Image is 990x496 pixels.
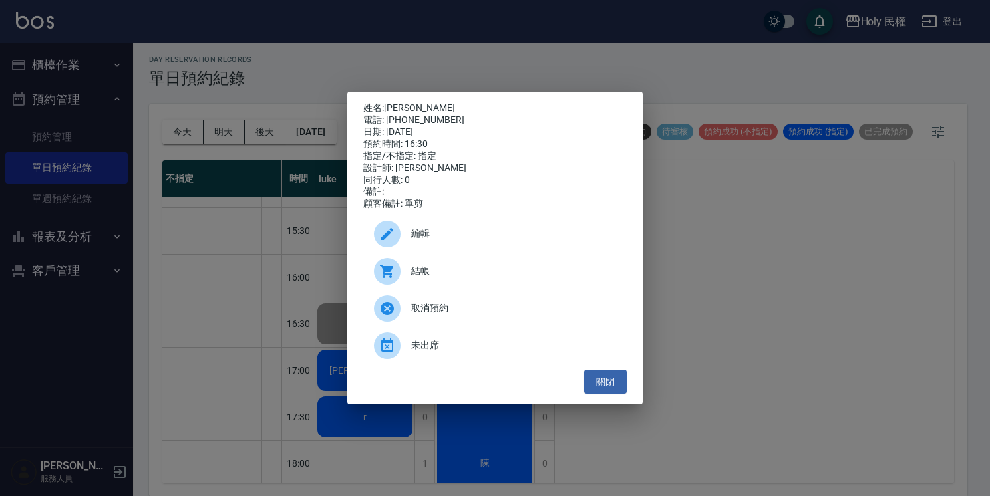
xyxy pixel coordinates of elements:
[363,198,627,210] div: 顧客備註: 單剪
[363,102,627,114] p: 姓名:
[411,264,616,278] span: 結帳
[411,338,616,352] span: 未出席
[363,215,627,253] div: 編輯
[363,114,627,126] div: 電話: [PHONE_NUMBER]
[411,301,616,315] span: 取消預約
[363,290,627,327] div: 取消預約
[363,126,627,138] div: 日期: [DATE]
[363,253,627,290] a: 結帳
[584,370,627,394] button: 關閉
[363,162,627,174] div: 設計師: [PERSON_NAME]
[384,102,455,113] a: [PERSON_NAME]
[411,227,616,241] span: 編輯
[363,327,627,364] div: 未出席
[363,174,627,186] div: 同行人數: 0
[363,186,627,198] div: 備註:
[363,150,627,162] div: 指定/不指定: 指定
[363,138,627,150] div: 預約時間: 16:30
